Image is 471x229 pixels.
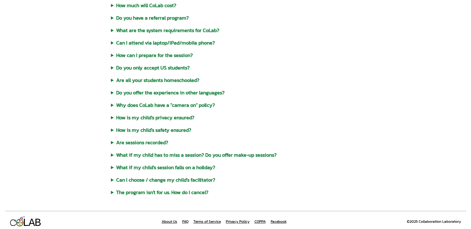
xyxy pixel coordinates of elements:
[111,101,360,109] summary: Why does CoLab have a "camera on" policy?
[255,219,266,224] a: COPPA
[111,188,360,196] summary: The program isn't for us. How do I cancel?
[111,126,360,134] summary: How is my child's safety ensured?
[10,216,41,227] a: LAB
[193,219,221,224] a: Terms of Service
[111,26,360,34] summary: What are the system requirements for CoLab?
[111,51,360,59] summary: How can I prepare for the session?
[111,64,360,71] summary: Do you only accept US students?
[111,114,360,121] summary: How is my child's privacy ensured?
[226,219,250,224] a: Privacy Policy
[111,76,360,84] summary: Are all your students homeschooled?
[111,164,360,171] summary: What if my child's session falls on a holiday?
[111,89,360,96] summary: Do you offer the experience in other languages?
[111,14,360,21] summary: Do you have a referral program?
[111,151,360,159] summary: What if my child has to miss a session? Do you offer make-up sessions?
[182,219,188,224] a: FAQ
[111,2,360,9] summary: How much will CoLab cost?
[271,219,287,224] a: Facebook
[162,219,177,224] a: About Us
[111,39,360,46] summary: Can I attend via laptop/iPad/mobile phone?
[111,176,360,184] summary: Can I choose / change my child's facilitator?
[111,139,360,146] summary: Are sessions recorded?
[407,219,461,224] div: ©2025 Collaboration Laboratory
